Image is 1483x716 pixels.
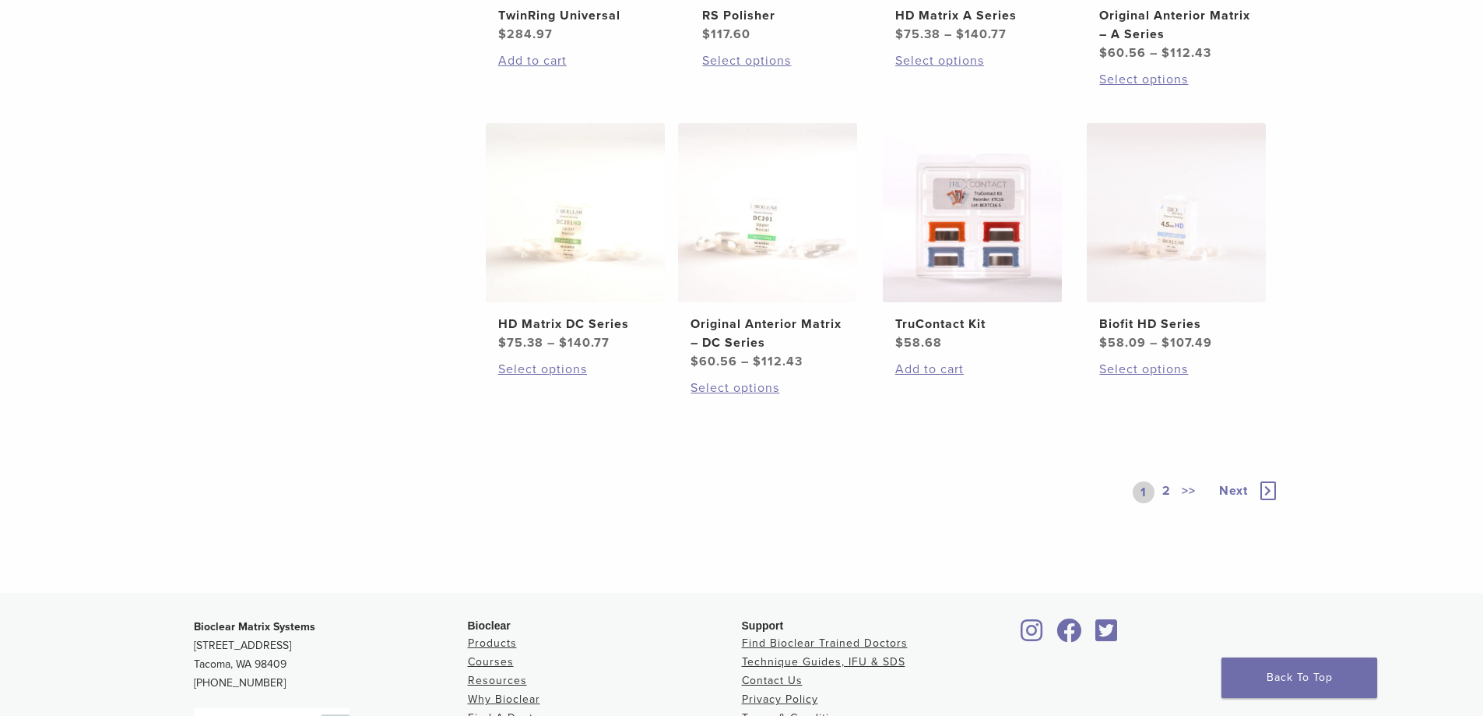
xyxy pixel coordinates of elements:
span: $ [498,335,507,351]
bdi: 140.77 [559,335,610,351]
span: $ [1099,335,1108,351]
span: $ [498,26,507,42]
img: TruContact Kit [883,123,1062,302]
a: Bioclear [1091,628,1123,644]
a: Select options for “Original Anterior Matrix - A Series” [1099,70,1253,89]
a: Privacy Policy [742,693,818,706]
h2: HD Matrix DC Series [498,315,652,333]
span: $ [753,354,761,369]
bdi: 60.56 [1099,45,1146,61]
a: Select options for “Biofit HD Series” [1099,360,1253,379]
span: – [1150,335,1158,351]
h2: TwinRing Universal [498,6,652,25]
a: Contact Us [742,674,803,687]
a: Back To Top [1221,658,1377,698]
a: Technique Guides, IFU & SDS [742,655,905,668]
span: $ [691,354,699,369]
a: Select options for “HD Matrix DC Series” [498,360,652,379]
span: Next [1219,483,1248,499]
bdi: 75.38 [498,335,543,351]
a: Biofit HD SeriesBiofit HD Series [1086,123,1267,352]
h2: Original Anterior Matrix – A Series [1099,6,1253,44]
a: Bioclear [1016,628,1049,644]
a: Select options for “HD Matrix A Series” [895,51,1049,70]
span: $ [895,26,904,42]
a: Select options for “Original Anterior Matrix - DC Series” [691,379,845,397]
span: Support [742,619,784,632]
a: Courses [468,655,514,668]
h2: Biofit HD Series [1099,315,1253,333]
img: Biofit HD Series [1087,123,1266,302]
bdi: 58.09 [1099,335,1146,351]
h2: HD Matrix A Series [895,6,1049,25]
h2: Original Anterior Matrix – DC Series [691,315,845,352]
bdi: 117.60 [702,26,750,42]
img: Original Anterior Matrix - DC Series [678,123,857,302]
a: 2 [1159,481,1174,503]
a: Products [468,637,517,650]
a: Add to cart: “TruContact Kit” [895,360,1049,379]
span: – [741,354,749,369]
bdi: 112.43 [1161,45,1211,61]
bdi: 75.38 [895,26,940,42]
span: $ [956,26,965,42]
bdi: 60.56 [691,354,737,369]
span: – [547,335,555,351]
a: 1 [1133,481,1154,503]
img: HD Matrix DC Series [486,123,665,302]
strong: Bioclear Matrix Systems [194,620,315,633]
span: – [1150,45,1158,61]
span: $ [1161,45,1170,61]
span: $ [1099,45,1108,61]
a: Bioclear [1052,628,1088,644]
a: Why Bioclear [468,693,540,706]
h2: RS Polisher [702,6,856,25]
bdi: 58.68 [895,335,942,351]
span: $ [895,335,904,351]
p: [STREET_ADDRESS] Tacoma, WA 98409 [PHONE_NUMBER] [194,618,468,693]
bdi: 107.49 [1161,335,1212,351]
a: >> [1179,481,1199,503]
span: $ [559,335,568,351]
a: HD Matrix DC SeriesHD Matrix DC Series [485,123,666,352]
span: $ [702,26,711,42]
a: Select options for “RS Polisher” [702,51,856,70]
bdi: 140.77 [956,26,1007,42]
span: Bioclear [468,619,511,632]
a: Original Anterior Matrix - DC SeriesOriginal Anterior Matrix – DC Series [677,123,859,371]
h2: TruContact Kit [895,315,1049,333]
bdi: 112.43 [753,354,803,369]
a: Find Bioclear Trained Doctors [742,637,908,650]
a: Resources [468,674,527,687]
span: $ [1161,335,1170,351]
a: TruContact KitTruContact Kit $58.68 [882,123,1063,352]
span: – [944,26,952,42]
a: Add to cart: “TwinRing Universal” [498,51,652,70]
bdi: 284.97 [498,26,553,42]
